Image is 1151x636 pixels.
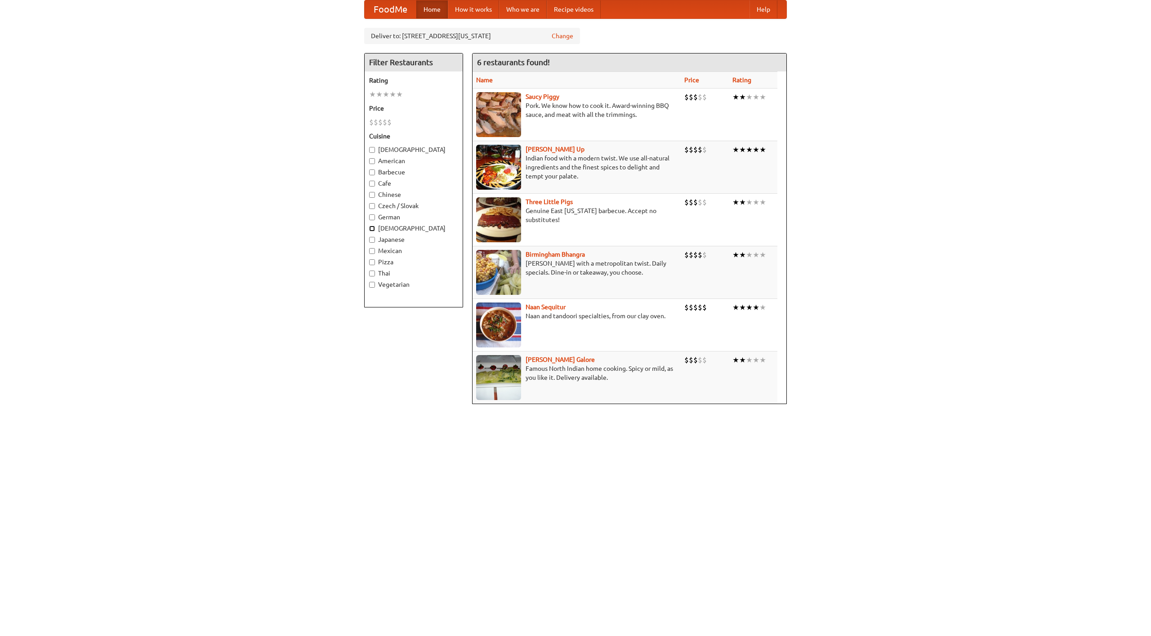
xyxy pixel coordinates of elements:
[369,226,375,231] input: [DEMOGRAPHIC_DATA]
[369,246,458,255] label: Mexican
[698,197,702,207] li: $
[369,271,375,276] input: Thai
[369,203,375,209] input: Czech / Slovak
[526,146,584,153] a: [PERSON_NAME] Up
[389,89,396,99] li: ★
[369,156,458,165] label: American
[746,92,753,102] li: ★
[476,154,677,181] p: Indian food with a modern twist. We use all-natural ingredients and the finest spices to delight ...
[749,0,777,18] a: Help
[732,197,739,207] li: ★
[526,251,585,258] a: Birmingham Bhangra
[759,302,766,312] li: ★
[476,92,521,137] img: saucy.jpg
[759,197,766,207] li: ★
[753,250,759,260] li: ★
[739,302,746,312] li: ★
[689,302,693,312] li: $
[369,280,458,289] label: Vegetarian
[526,93,559,100] a: Saucy Piggy
[689,92,693,102] li: $
[369,76,458,85] h5: Rating
[689,145,693,155] li: $
[732,145,739,155] li: ★
[746,145,753,155] li: ★
[526,356,595,363] a: [PERSON_NAME] Galore
[369,89,376,99] li: ★
[369,179,458,188] label: Cafe
[369,213,458,222] label: German
[693,355,698,365] li: $
[552,31,573,40] a: Change
[448,0,499,18] a: How it works
[369,201,458,210] label: Czech / Slovak
[698,250,702,260] li: $
[499,0,547,18] a: Who we are
[746,250,753,260] li: ★
[684,355,689,365] li: $
[369,181,375,187] input: Cafe
[698,145,702,155] li: $
[364,28,580,44] div: Deliver to: [STREET_ADDRESS][US_STATE]
[753,145,759,155] li: ★
[759,145,766,155] li: ★
[416,0,448,18] a: Home
[369,132,458,141] h5: Cuisine
[396,89,403,99] li: ★
[689,355,693,365] li: $
[476,355,521,400] img: currygalore.jpg
[369,248,375,254] input: Mexican
[476,259,677,277] p: [PERSON_NAME] with a metropolitan twist. Daily specials. Dine-in or takeaway, you choose.
[374,117,378,127] li: $
[746,355,753,365] li: ★
[383,89,389,99] li: ★
[684,302,689,312] li: $
[369,269,458,278] label: Thai
[693,197,698,207] li: $
[369,259,375,265] input: Pizza
[739,145,746,155] li: ★
[759,92,766,102] li: ★
[739,92,746,102] li: ★
[369,104,458,113] h5: Price
[732,76,751,84] a: Rating
[526,303,566,311] a: Naan Sequitur
[476,145,521,190] img: curryup.jpg
[698,302,702,312] li: $
[684,145,689,155] li: $
[476,197,521,242] img: littlepigs.jpg
[369,224,458,233] label: [DEMOGRAPHIC_DATA]
[702,197,707,207] li: $
[684,250,689,260] li: $
[369,237,375,243] input: Japanese
[698,92,702,102] li: $
[369,214,375,220] input: German
[702,302,707,312] li: $
[369,235,458,244] label: Japanese
[759,250,766,260] li: ★
[387,117,392,127] li: $
[369,282,375,288] input: Vegetarian
[732,250,739,260] li: ★
[365,0,416,18] a: FoodMe
[702,355,707,365] li: $
[702,145,707,155] li: $
[369,158,375,164] input: American
[684,76,699,84] a: Price
[702,92,707,102] li: $
[702,250,707,260] li: $
[693,92,698,102] li: $
[732,355,739,365] li: ★
[759,355,766,365] li: ★
[365,53,463,71] h4: Filter Restaurants
[376,89,383,99] li: ★
[753,302,759,312] li: ★
[476,76,493,84] a: Name
[739,197,746,207] li: ★
[476,302,521,347] img: naansequitur.jpg
[732,92,739,102] li: ★
[369,145,458,154] label: [DEMOGRAPHIC_DATA]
